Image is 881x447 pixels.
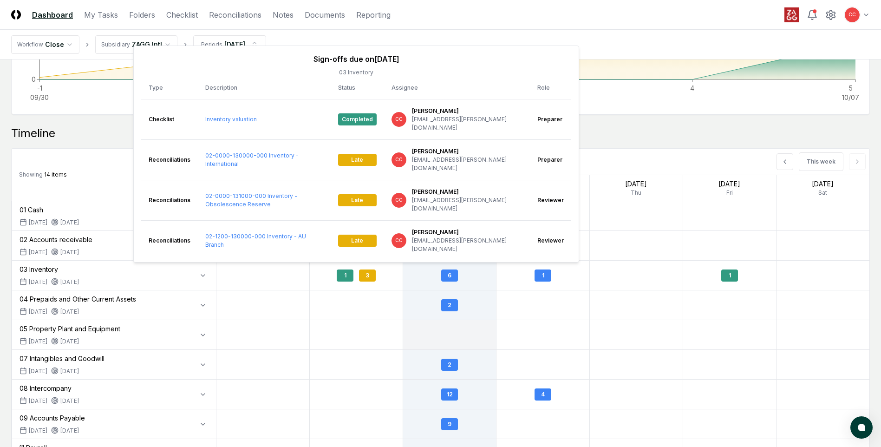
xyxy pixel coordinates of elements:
[590,189,683,197] div: Thu
[51,308,79,316] div: [DATE]
[395,237,403,244] span: CC
[412,196,522,213] div: [EMAIL_ADDRESS][PERSON_NAME][DOMAIN_NAME]
[205,192,297,208] a: 02-0000-131000-000 Inventory - Obsolescence Reserve
[29,367,47,375] span: [DATE]
[849,84,853,92] tspan: 5
[51,218,79,227] div: [DATE]
[777,189,869,197] div: Sat
[530,180,571,220] td: reviewer
[356,9,391,20] a: Reporting
[29,427,47,435] span: [DATE]
[441,299,458,311] div: 2
[209,9,261,20] a: Reconciliations
[37,84,42,92] tspan: -1
[29,308,47,316] span: [DATE]
[20,235,92,244] div: 02 Accounts receivable
[205,233,306,248] a: 02-1200-130000-000 Inventory - AU Branch
[305,9,345,20] a: Documents
[32,75,36,83] tspan: 0
[273,9,294,20] a: Notes
[535,270,551,282] div: 1
[32,9,73,20] a: Dashboard
[20,324,120,334] div: 05 Property Plant and Equipment
[412,228,522,237] div: [PERSON_NAME]
[412,237,522,253] div: [EMAIL_ADDRESS][PERSON_NAME][DOMAIN_NAME]
[11,10,21,20] img: Logo
[535,388,551,401] div: 4
[19,171,43,178] span: Showing
[201,40,222,49] div: Periods
[19,171,67,179] div: 14 items
[11,126,870,141] div: Timeline
[20,294,136,304] div: 04 Prepaids and Other Current Assets
[20,354,104,363] div: 07 Intangibles and Goodwill
[683,189,776,197] div: Fri
[721,270,738,282] div: 1
[51,337,79,346] div: [DATE]
[530,220,571,261] td: reviewer
[166,9,198,20] a: Checklist
[29,248,47,256] span: [DATE]
[784,7,799,22] img: ZAGG logo
[337,270,353,282] div: 1
[850,416,873,439] button: atlas-launcher
[683,179,776,189] div: [DATE]
[224,39,245,49] div: [DATE]
[20,264,79,274] div: 03 Inventory
[51,248,79,256] div: [DATE]
[20,383,79,393] div: 08 Intercompany
[29,218,47,227] span: [DATE]
[20,413,85,423] div: 09 Accounts Payable
[141,220,198,261] td: Reconciliations
[29,278,47,286] span: [DATE]
[441,270,458,282] div: 6
[29,397,47,405] span: [DATE]
[441,418,458,430] div: 9
[129,9,155,20] a: Folders
[848,11,856,18] span: CC
[441,388,458,401] div: 12
[29,337,47,346] span: [DATE]
[20,205,79,215] div: 01 Cash
[51,427,79,435] div: [DATE]
[441,359,458,371] div: 2
[11,35,266,54] nav: breadcrumb
[141,180,198,220] td: Reconciliations
[359,270,376,282] div: 3
[17,40,43,49] div: Workflow
[395,197,403,204] span: CC
[51,397,79,405] div: [DATE]
[51,278,79,286] div: [DATE]
[338,194,377,206] div: Late
[590,179,683,189] div: [DATE]
[84,9,118,20] a: My Tasks
[799,152,843,171] button: This week
[51,367,79,375] div: [DATE]
[777,179,869,189] div: [DATE]
[101,40,130,49] div: Subsidiary
[690,84,694,92] tspan: 4
[338,235,377,247] div: Late
[193,35,266,54] button: Periods[DATE]
[844,7,861,23] button: CC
